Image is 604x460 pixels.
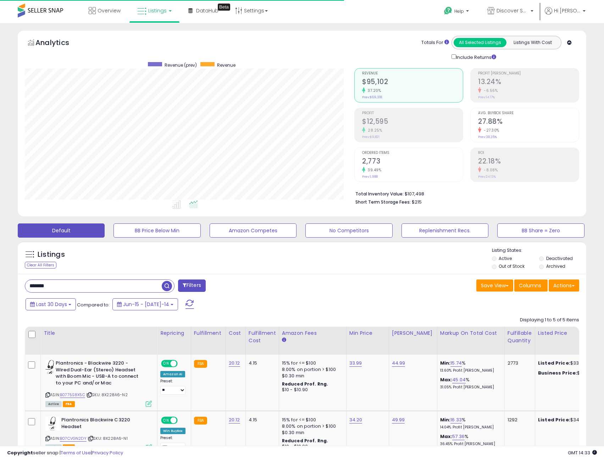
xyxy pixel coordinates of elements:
h2: 2,773 [362,157,463,167]
p: Listing States: [492,247,586,254]
b: Plantronics Blackwire C3220 Headset [61,417,148,432]
p: 31.05% Profit [PERSON_NAME] [440,385,499,390]
span: Overview [98,7,121,14]
button: Replenishment Recs. [401,223,488,238]
div: Include Returns [446,53,505,61]
a: 49.99 [392,416,405,423]
small: FBA [194,360,207,368]
div: 8.00% on portion > $100 [282,423,341,429]
b: Reduced Prof. Rng. [282,438,328,444]
button: No Competitors [305,223,392,238]
div: 15% for <= $100 [282,360,341,366]
span: Avg. Buybox Share [478,111,579,115]
div: Repricing [160,329,188,337]
small: Prev: 24.13% [478,174,496,179]
small: -8.08% [481,167,498,173]
span: ON [162,417,171,423]
div: 4.15 [249,360,273,366]
div: $34.15 [538,370,597,376]
button: Amazon Competes [210,223,297,238]
span: ON [162,361,171,367]
small: Prev: 14.17% [478,95,495,99]
span: | SKU: 8X228A6-N1 [88,436,128,441]
a: Terms of Use [61,449,91,456]
b: Short Term Storage Fees: [355,199,411,205]
div: Fulfillment [194,329,223,337]
a: Hi [PERSON_NAME] [545,7,586,23]
small: Prev: 1,988 [362,174,378,179]
small: 39.49% [365,167,381,173]
th: The percentage added to the cost of goods (COGS) that forms the calculator for Min & Max prices. [437,327,504,355]
small: Amazon Fees. [282,337,286,343]
span: Last 30 Days [36,301,67,308]
p: 14.04% Profit [PERSON_NAME] [440,425,499,430]
label: Deactivated [546,255,573,261]
span: FBA [63,401,75,407]
span: Revenue [217,62,235,68]
div: Win BuyBox [160,428,185,434]
div: Fulfillable Quantity [508,329,532,344]
a: 45.04 [452,376,466,383]
h2: 27.88% [478,117,579,127]
button: Actions [549,279,579,292]
div: $0.30 min [282,373,341,379]
span: Profit [362,111,463,115]
div: Displaying 1 to 5 of 5 items [520,317,579,323]
span: | SKU: 8X228A6-N2 [86,392,128,398]
div: Tooltip anchor [218,4,230,11]
div: Amazon AI [160,371,185,377]
div: $0.30 min [282,429,341,436]
div: 15% for <= $100 [282,417,341,423]
a: B0775S8X5C [60,392,85,398]
small: -27.30% [481,128,499,133]
div: Clear All Filters [25,262,56,268]
span: Hi [PERSON_NAME] [554,7,581,14]
h2: $12,595 [362,117,463,127]
span: $215 [412,199,422,205]
small: FBA [194,417,207,425]
button: All Selected Listings [454,38,506,47]
h2: 13.24% [478,78,579,87]
a: 16.33 [450,416,462,423]
b: Max: [440,433,453,440]
a: Help [438,1,476,23]
div: 2773 [508,360,530,366]
small: Prev: $9,821 [362,135,379,139]
div: [PERSON_NAME] [392,329,434,337]
label: Archived [546,263,565,269]
span: ROI [478,151,579,155]
div: ASIN: [45,360,152,406]
h5: Analytics [35,38,83,49]
span: Listings [148,7,167,14]
a: 57.36 [452,433,465,440]
span: Revenue (prev) [165,62,197,68]
button: BB Price Below Min [113,223,200,238]
div: Totals For [421,39,449,46]
span: Jun-15 - [DATE]-14 [123,301,169,308]
b: Listed Price: [538,360,570,366]
a: 33.99 [349,360,362,367]
div: % [440,377,499,390]
b: Reduced Prof. Rng. [282,381,328,387]
div: Markup on Total Cost [440,329,502,337]
small: 37.20% [365,88,381,93]
a: B07CVGN2DY [60,436,87,442]
div: $34.20 [538,417,597,423]
a: 20.12 [229,360,240,367]
b: Min: [440,360,451,366]
div: $33.99 [538,360,597,366]
div: Amazon Fees [282,329,343,337]
label: Active [499,255,512,261]
label: Out of Stock [499,263,525,269]
div: Preset: [160,436,185,451]
b: Business Price: [538,370,577,376]
div: seller snap | | [7,450,123,456]
span: Compared to: [77,301,110,308]
img: 31lKutjynCL._SL40_.jpg [45,417,60,431]
span: DataHub [196,7,218,14]
div: Min Price [349,329,386,337]
button: Columns [514,279,548,292]
b: Max: [440,376,453,383]
span: 2025-08-14 14:33 GMT [568,449,597,456]
b: Total Inventory Value: [355,191,404,197]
